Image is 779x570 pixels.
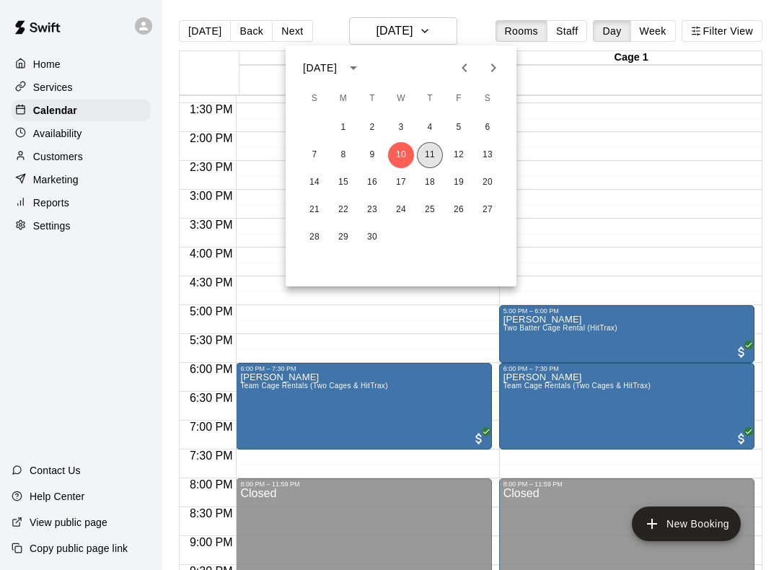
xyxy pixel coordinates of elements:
span: Sunday [302,84,327,113]
button: 19 [446,170,472,196]
button: 12 [446,142,472,168]
button: 27 [475,197,501,223]
button: 25 [417,197,443,223]
span: Thursday [417,84,443,113]
button: 30 [359,224,385,250]
button: 9 [359,142,385,168]
button: 13 [475,142,501,168]
button: 24 [388,197,414,223]
button: 5 [446,115,472,141]
button: 7 [302,142,327,168]
span: Friday [446,84,472,113]
button: 8 [330,142,356,168]
button: 28 [302,224,327,250]
button: 15 [330,170,356,196]
button: 21 [302,197,327,223]
span: Saturday [475,84,501,113]
button: 2 [359,115,385,141]
button: 14 [302,170,327,196]
button: 26 [446,197,472,223]
button: 10 [388,142,414,168]
button: 1 [330,115,356,141]
button: 3 [388,115,414,141]
button: 11 [417,142,443,168]
span: Wednesday [388,84,414,113]
button: calendar view is open, switch to year view [341,56,366,80]
button: 4 [417,115,443,141]
button: 22 [330,197,356,223]
div: [DATE] [303,61,337,76]
button: Previous month [450,53,479,82]
span: Monday [330,84,356,113]
button: 20 [475,170,501,196]
button: 29 [330,224,356,250]
button: 18 [417,170,443,196]
button: 6 [475,115,501,141]
button: 23 [359,197,385,223]
span: Tuesday [359,84,385,113]
button: Next month [479,53,508,82]
button: 17 [388,170,414,196]
button: 16 [359,170,385,196]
